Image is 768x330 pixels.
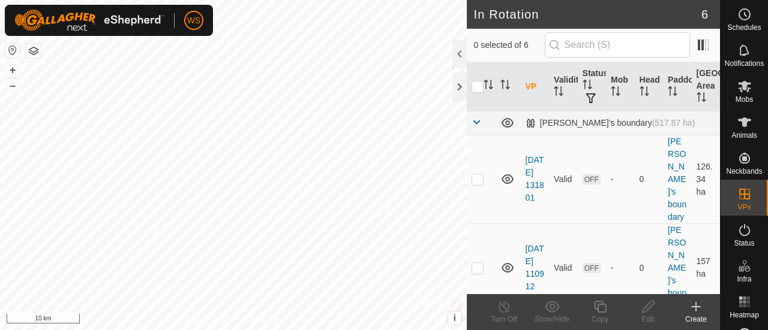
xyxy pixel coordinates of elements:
span: Infra [737,275,751,283]
a: [DATE] 131801 [526,155,544,202]
span: Animals [731,132,757,139]
button: Map Layers [26,44,41,58]
th: [GEOGRAPHIC_DATA] Area [692,62,720,111]
input: Search (S) [545,32,690,57]
div: Copy [576,314,624,325]
p-sorticon: Activate to sort [583,81,592,91]
p-sorticon: Activate to sort [640,88,649,98]
span: OFF [583,174,601,184]
div: - [611,262,629,274]
p-sorticon: Activate to sort [500,81,510,91]
td: 0 [635,135,663,223]
span: Status [734,240,754,247]
a: [DATE] 110912 [526,244,544,291]
span: (517.87 ha) [652,118,695,128]
span: VPs [737,204,751,211]
span: i [453,313,455,323]
p-sorticon: Activate to sort [484,81,493,91]
td: Valid [549,135,577,223]
a: [PERSON_NAME]'s boundary [668,137,686,222]
h2: In Rotation [474,7,701,22]
span: 6 [701,5,708,23]
p-sorticon: Activate to sort [697,94,706,104]
div: [PERSON_NAME]'s boundary [526,118,695,128]
td: Valid [549,223,577,312]
div: - [611,173,629,186]
p-sorticon: Activate to sort [554,88,563,98]
span: Heatmap [730,311,759,319]
th: Validity [549,62,577,111]
span: Schedules [727,24,761,31]
th: Paddock [663,62,691,111]
div: Edit [624,314,672,325]
a: Privacy Policy [186,314,231,325]
span: OFF [583,263,601,273]
span: Mobs [736,96,753,103]
button: Reset Map [5,43,20,57]
span: WS [187,14,201,27]
div: Turn Off [480,314,528,325]
td: 157 ha [692,223,720,312]
a: [PERSON_NAME]'s boundary [668,225,686,310]
span: Notifications [725,60,764,67]
th: Mob [606,62,634,111]
span: Neckbands [726,168,762,175]
td: 126.34 ha [692,135,720,223]
img: Gallagher Logo [14,10,164,31]
th: Head [635,62,663,111]
div: Show/Hide [528,314,576,325]
button: + [5,63,20,77]
span: 0 selected of 6 [474,39,545,52]
th: Status [578,62,606,111]
p-sorticon: Activate to sort [668,88,677,98]
p-sorticon: Activate to sort [611,88,620,98]
td: 0 [635,223,663,312]
th: VP [521,62,549,111]
a: Contact Us [245,314,280,325]
button: i [448,311,461,325]
button: – [5,78,20,93]
div: Create [672,314,720,325]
